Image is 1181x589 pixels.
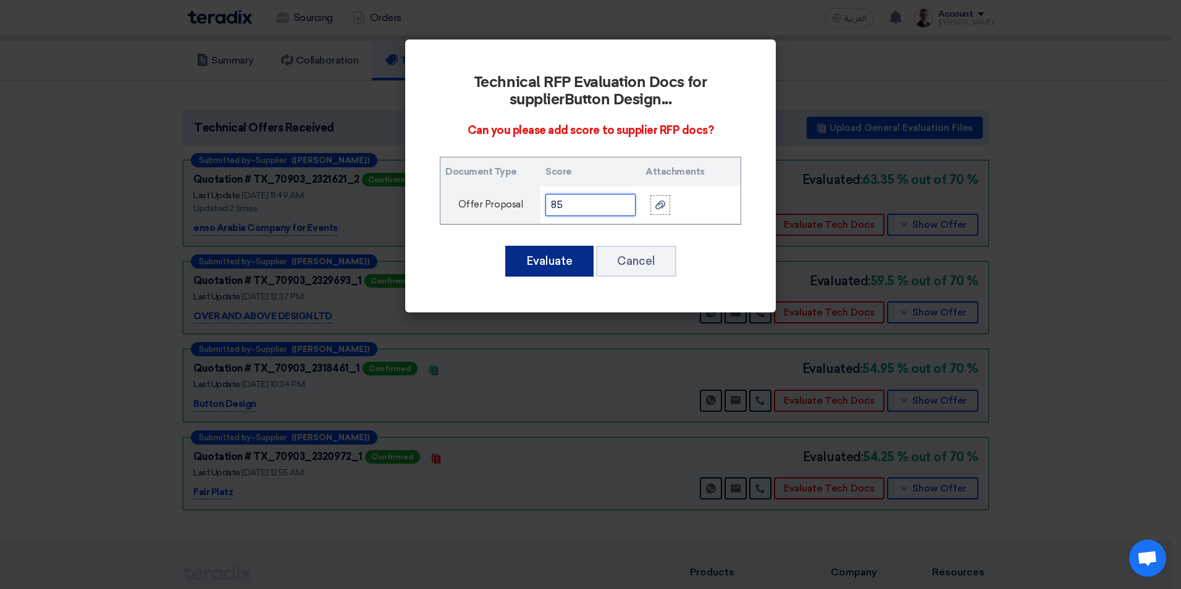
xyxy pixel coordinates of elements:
b: Button Design [565,93,662,107]
th: Attachments [641,157,741,186]
button: Cancel [596,246,676,277]
td: Offer Proposal [440,186,540,224]
a: Open chat [1129,540,1166,577]
h2: Technical RFP Evaluation Docs for supplier ... [440,74,741,109]
th: Document Type [440,157,540,186]
input: Score.. [545,194,636,216]
button: Evaluate [505,246,594,277]
span: Can you please add score to supplier RFP docs? [468,123,714,137]
th: Score [540,157,641,186]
